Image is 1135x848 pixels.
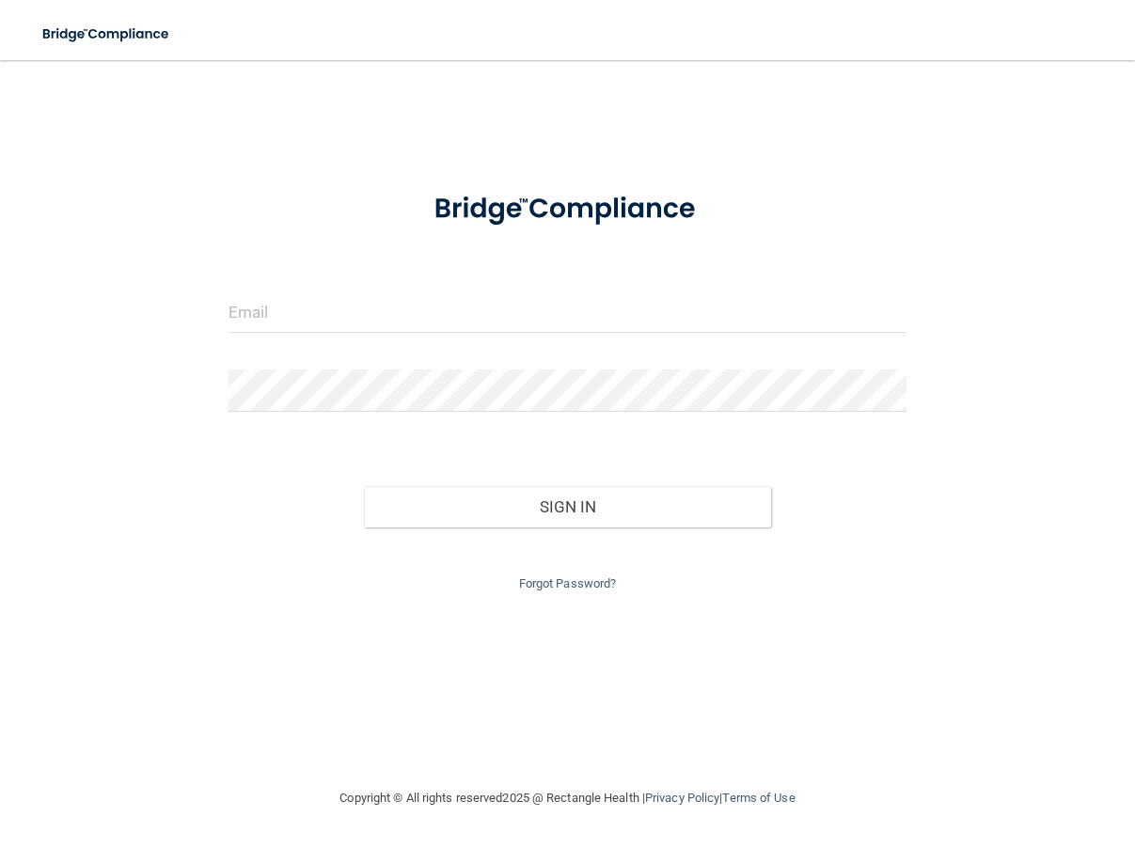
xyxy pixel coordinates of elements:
img: bridge_compliance_login_screen.278c3ca4.svg [405,173,731,245]
input: Email [229,291,906,333]
button: Sign In [364,486,771,527]
img: bridge_compliance_login_screen.278c3ca4.svg [28,15,185,54]
a: Terms of Use [722,791,795,805]
a: Forgot Password? [519,576,617,590]
div: Copyright © All rights reserved 2025 @ Rectangle Health | | [225,768,911,828]
a: Privacy Policy [645,791,719,805]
